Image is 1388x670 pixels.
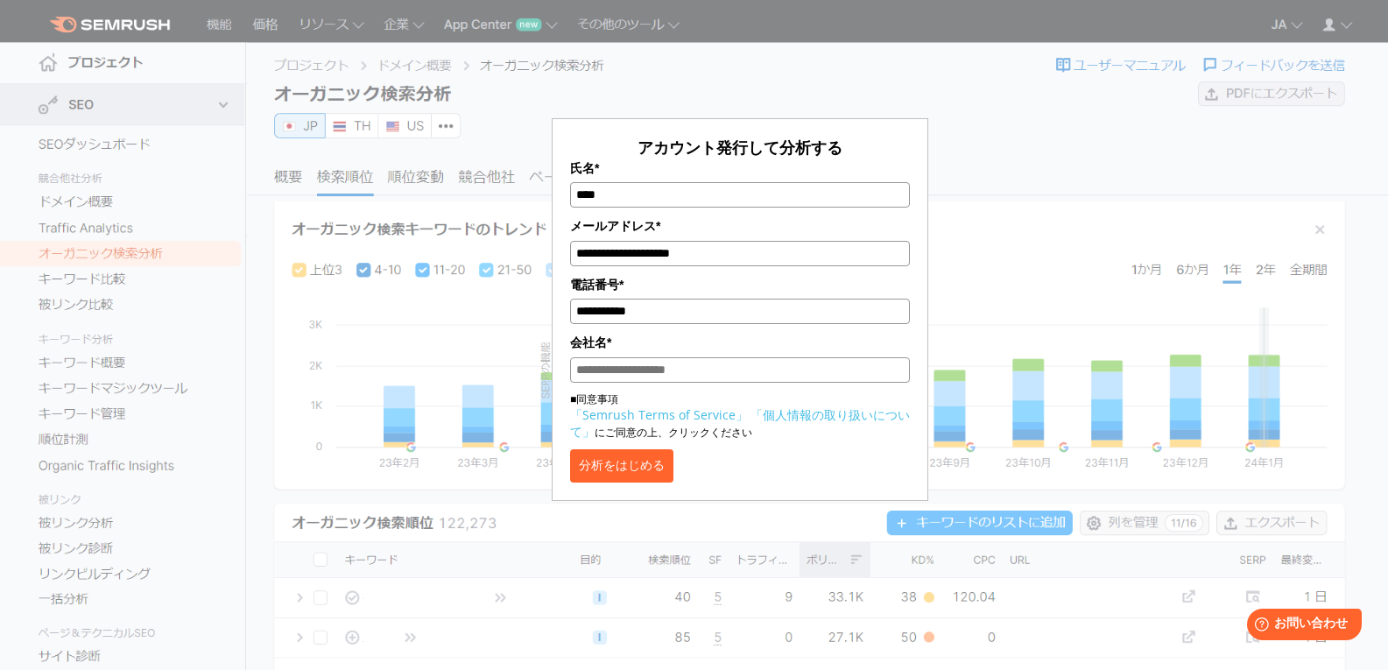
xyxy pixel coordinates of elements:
[570,406,748,423] a: 「Semrush Terms of Service」
[570,216,910,236] label: メールアドレス*
[570,391,910,441] p: ■同意事項 にご同意の上、クリックください
[570,449,673,483] button: 分析をはじめる
[1232,602,1369,651] iframe: Help widget launcher
[570,406,910,440] a: 「個人情報の取り扱いについて」
[638,137,842,158] span: アカウント発行して分析する
[570,275,910,294] label: 電話番号*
